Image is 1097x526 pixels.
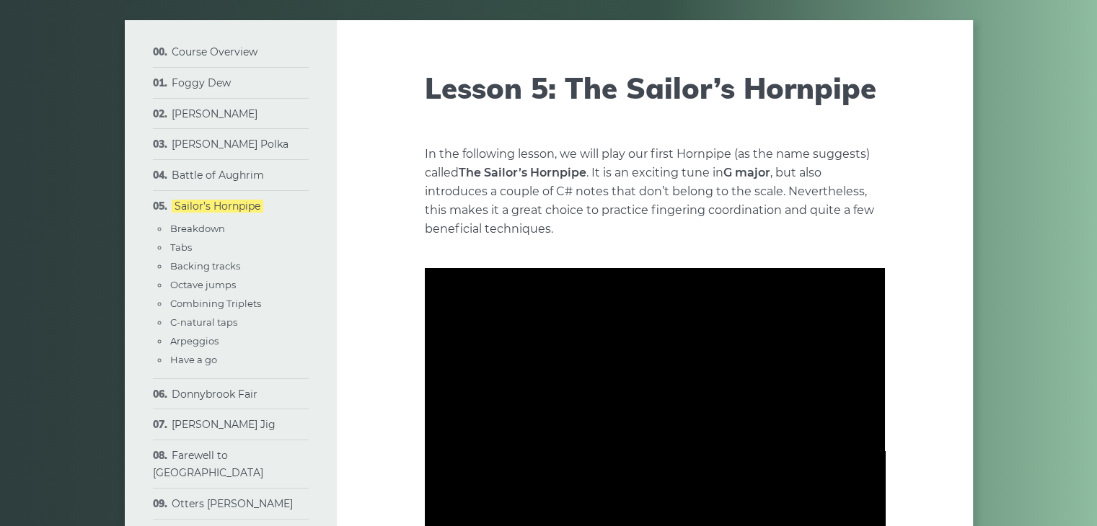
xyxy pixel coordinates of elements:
[459,166,586,179] strong: The Sailor’s Hornpipe
[170,354,217,365] a: Have a go
[172,388,257,401] a: Donnybrook Fair
[170,260,240,272] a: Backing tracks
[172,76,231,89] a: Foggy Dew
[425,145,885,239] p: In the following lesson, we will play our first Hornpipe (as the name suggests) called . It is an...
[172,169,264,182] a: Battle of Aughrim
[170,241,192,253] a: Tabs
[170,223,225,234] a: Breakdown
[170,316,237,328] a: C-natural taps
[170,298,261,309] a: Combining Triplets
[172,138,288,151] a: [PERSON_NAME] Polka
[172,200,263,213] a: Sailor’s Hornpipe
[172,45,257,58] a: Course Overview
[172,418,276,431] a: [PERSON_NAME] Jig
[723,166,770,179] strong: G major
[425,71,885,105] h1: Lesson 5: The Sailor’s Hornpipe
[153,449,263,479] a: Farewell to [GEOGRAPHIC_DATA]
[170,335,219,347] a: Arpeggios
[170,279,236,290] a: Octave jumps
[172,497,293,510] a: Otters [PERSON_NAME]
[172,107,257,120] a: [PERSON_NAME]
